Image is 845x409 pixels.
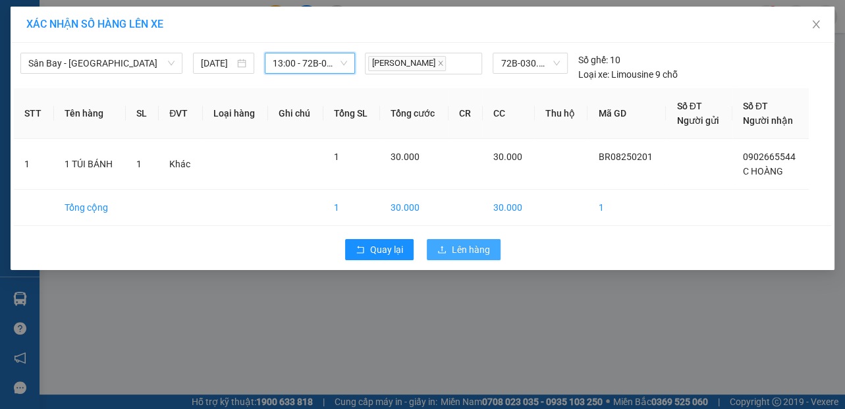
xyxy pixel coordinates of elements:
[437,245,447,256] span: upload
[535,88,587,139] th: Thu hộ
[268,88,323,139] th: Ghi chú
[201,56,234,70] input: 13/08/2025
[437,60,444,67] span: close
[159,139,203,190] td: Khác
[26,18,163,30] span: XÁC NHẬN SỐ HÀNG LÊN XE
[145,77,194,100] span: VPVT
[598,151,652,162] span: BR08250201
[578,67,678,82] div: Limousine 9 chỗ
[345,239,414,260] button: rollbackQuay lại
[380,88,448,139] th: Tổng cước
[11,13,32,26] span: Gửi:
[578,67,609,82] span: Loại xe:
[370,242,403,257] span: Quay lại
[452,242,490,257] span: Lên hàng
[578,53,620,67] div: 10
[323,88,381,139] th: Tổng SL
[203,88,268,139] th: Loại hàng
[126,88,159,139] th: SL
[334,151,339,162] span: 1
[14,88,54,139] th: STT
[587,88,666,139] th: Mã GD
[136,159,142,169] span: 1
[323,190,381,226] td: 1
[126,11,232,43] div: VP 108 [PERSON_NAME]
[391,151,420,162] span: 30.000
[493,151,522,162] span: 30.000
[126,84,145,98] span: DĐ:
[811,19,821,30] span: close
[483,190,535,226] td: 30.000
[54,88,126,139] th: Tên hàng
[743,151,796,162] span: 0902665544
[427,239,501,260] button: uploadLên hàng
[126,43,232,59] div: C HOÀNG
[380,190,448,226] td: 30.000
[587,190,666,226] td: 1
[54,190,126,226] td: Tổng cộng
[449,88,483,139] th: CR
[28,53,175,73] span: Sân Bay - Vũng Tàu
[356,245,365,256] span: rollback
[578,53,608,67] span: Số ghế:
[54,139,126,190] td: 1 TÚI BÁNH
[273,53,347,73] span: 13:00 - 72B-030.20
[676,115,719,126] span: Người gửi
[743,166,783,177] span: C HOÀNG
[743,101,768,111] span: Số ĐT
[126,59,232,77] div: 0902665544
[368,56,446,71] span: [PERSON_NAME]
[126,13,157,26] span: Nhận:
[159,88,203,139] th: ĐVT
[14,139,54,190] td: 1
[501,53,560,73] span: 72B-030.20
[676,101,701,111] span: Số ĐT
[743,115,793,126] span: Người nhận
[798,7,834,43] button: Close
[11,11,117,59] div: VP 36 [PERSON_NAME] - Bà Rịa
[483,88,535,139] th: CC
